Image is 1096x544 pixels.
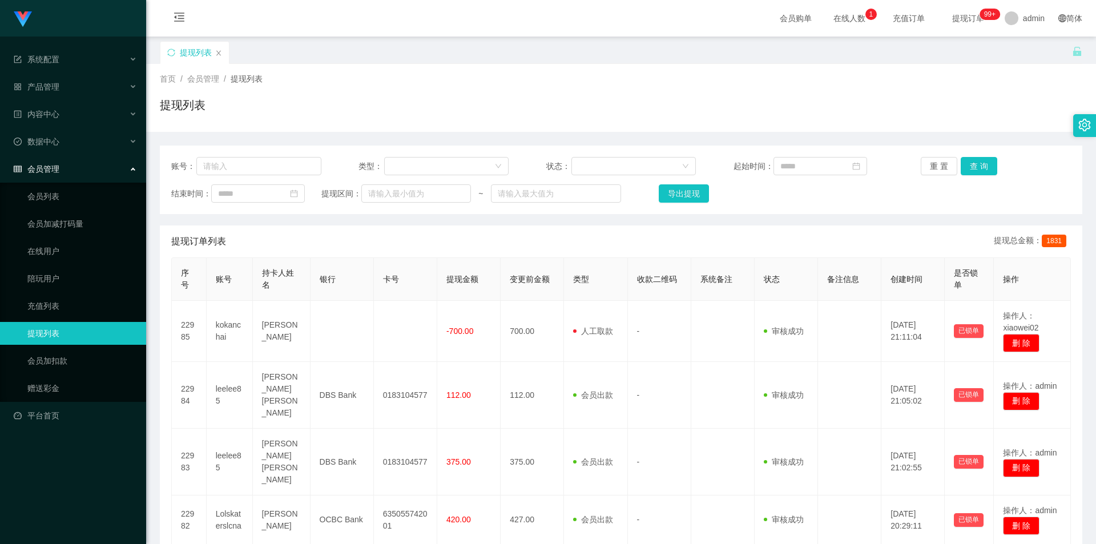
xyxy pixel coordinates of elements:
[27,240,137,263] a: 在线用户
[510,275,550,284] span: 变更前金额
[374,362,437,429] td: 0183104577
[637,327,640,336] span: -
[224,74,226,83] span: /
[491,184,621,203] input: 请输入最大值为
[980,9,1000,20] sup: 1181
[827,275,859,284] span: 备注信息
[546,160,572,172] span: 状态：
[253,301,311,362] td: [PERSON_NAME]
[358,160,384,172] span: 类型：
[14,110,59,119] span: 内容中心
[501,301,564,362] td: 700.00
[14,11,32,27] img: logo.9652507e.png
[637,390,640,400] span: -
[27,212,137,235] a: 会员加减打码量
[172,362,207,429] td: 22984
[14,137,59,146] span: 数据中心
[172,429,207,495] td: 22983
[573,457,613,466] span: 会员出款
[160,1,199,37] i: 图标: menu-fold
[828,14,871,22] span: 在线人数
[14,404,137,427] a: 图标: dashboard平台首页
[573,515,613,524] span: 会员出款
[14,165,22,173] i: 图标: table
[171,188,211,200] span: 结束时间：
[1003,275,1019,284] span: 操作
[890,275,922,284] span: 创建时间
[946,14,990,22] span: 提现订单
[231,74,263,83] span: 提现列表
[764,327,804,336] span: 审核成功
[27,185,137,208] a: 会员列表
[881,429,945,495] td: [DATE] 21:02:55
[881,301,945,362] td: [DATE] 21:11:04
[764,390,804,400] span: 审核成功
[734,160,773,172] span: 起始时间：
[14,110,22,118] i: 图标: profile
[253,362,311,429] td: [PERSON_NAME] [PERSON_NAME]
[1003,381,1057,390] span: 操作人：admin
[446,390,471,400] span: 112.00
[700,275,732,284] span: 系统备注
[637,515,640,524] span: -
[311,362,374,429] td: DBS Bank
[573,327,613,336] span: 人工取款
[865,9,877,20] sup: 1
[994,235,1071,248] div: 提现总金额：
[682,163,689,171] i: 图标: down
[14,164,59,174] span: 会员管理
[764,275,780,284] span: 状态
[446,515,471,524] span: 420.00
[961,157,997,175] button: 查 询
[14,138,22,146] i: 图标: check-circle-o
[290,190,298,198] i: 图标: calendar
[1003,506,1057,515] span: 操作人：admin
[1078,119,1091,131] i: 图标: setting
[764,457,804,466] span: 审核成功
[573,275,589,284] span: 类型
[181,268,189,289] span: 序号
[501,362,564,429] td: 112.00
[167,49,175,57] i: 图标: sync
[207,301,253,362] td: kokanchai
[869,9,873,20] p: 1
[573,390,613,400] span: 会员出款
[1003,311,1038,332] span: 操作人：xiaowei02
[160,96,205,114] h1: 提现列表
[471,188,490,200] span: ~
[27,322,137,345] a: 提现列表
[320,275,336,284] span: 银行
[446,327,473,336] span: -700.00
[495,163,502,171] i: 图标: down
[1003,392,1039,410] button: 删 除
[501,429,564,495] td: 375.00
[852,162,860,170] i: 图标: calendar
[207,429,253,495] td: leelee85
[1072,46,1082,57] i: 图标: unlock
[215,50,222,57] i: 图标: close
[1042,235,1066,247] span: 1831
[881,362,945,429] td: [DATE] 21:05:02
[321,188,361,200] span: 提现区间：
[172,301,207,362] td: 22985
[160,74,176,83] span: 首页
[253,429,311,495] td: [PERSON_NAME] [PERSON_NAME]
[196,157,321,175] input: 请输入
[1003,517,1039,535] button: 删 除
[954,324,984,338] button: 已锁单
[954,513,984,527] button: 已锁单
[180,42,212,63] div: 提现列表
[27,267,137,290] a: 陪玩用户
[446,275,478,284] span: 提现金额
[764,515,804,524] span: 审核成功
[374,429,437,495] td: 0183104577
[1003,459,1039,477] button: 删 除
[14,82,59,91] span: 产品管理
[27,377,137,400] a: 赠送彩金
[1058,14,1066,22] i: 图标: global
[1003,334,1039,352] button: 删 除
[171,235,226,248] span: 提现订单列表
[311,429,374,495] td: DBS Bank
[921,157,957,175] button: 重 置
[446,457,471,466] span: 375.00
